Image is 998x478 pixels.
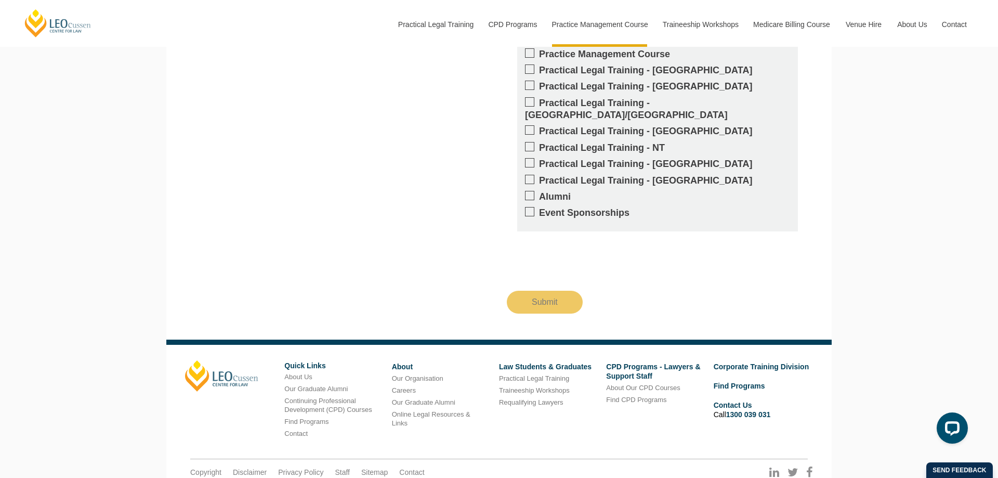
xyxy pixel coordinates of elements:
label: Practical Legal Training - NT [525,142,790,154]
a: CPD Programs - Lawyers & Support Staff [606,363,700,380]
a: Practical Legal Training [499,374,569,382]
a: Requalifying Lawyers [499,398,563,406]
li: Call [714,399,813,421]
a: Careers [392,386,416,394]
a: About [392,363,413,371]
a: Practice Management Course [544,2,655,47]
a: Find Programs [284,418,329,425]
label: Practical Legal Training - [GEOGRAPHIC_DATA] [525,175,790,187]
label: Event Sponsorships [525,207,790,219]
a: 1300 039 031 [726,410,771,419]
iframe: LiveChat chat widget [928,408,972,452]
iframe: reCAPTCHA [507,240,665,280]
h6: Quick Links [284,362,384,370]
a: Venue Hire [838,2,889,47]
a: About Us [889,2,934,47]
a: About Us [284,373,312,381]
label: Practical Legal Training - [GEOGRAPHIC_DATA] [525,64,790,76]
a: Contact [934,2,975,47]
a: Law Students & Graduates [499,363,592,371]
a: Disclaimer [233,468,267,477]
label: Practical Legal Training - [GEOGRAPHIC_DATA] [525,125,790,137]
label: Practical Legal Training - [GEOGRAPHIC_DATA] [525,158,790,170]
a: [PERSON_NAME] Centre for Law [23,8,93,38]
a: Our Graduate Alumni [284,385,348,393]
a: Medicare Billing Course [745,2,838,47]
a: Traineeship Workshops [499,386,570,394]
a: Online Legal Resources & Links [392,410,470,427]
label: Practical Legal Training - [GEOGRAPHIC_DATA] [525,81,790,93]
a: Contact [284,430,308,437]
a: About Our CPD Courses [606,384,680,392]
a: Copyright [190,468,221,477]
a: Find Programs [714,382,765,390]
a: Staff [335,468,350,477]
a: Continuing Professional Development (CPD) Courses [284,397,372,414]
a: Sitemap [361,468,388,477]
label: Practice Management Course [525,48,790,60]
a: Find CPD Programs [606,396,666,404]
a: Our Graduate Alumni [392,398,455,406]
label: Practical Legal Training - [GEOGRAPHIC_DATA]/[GEOGRAPHIC_DATA] [525,97,790,122]
a: Practical Legal Training [390,2,481,47]
a: Privacy Policy [278,468,323,477]
a: CPD Programs [480,2,544,47]
input: Submit [507,291,583,314]
a: Contact Us [714,401,752,409]
a: Our Organisation [392,374,443,382]
a: Corporate Training Division [714,363,809,371]
label: Alumni [525,191,790,203]
a: [PERSON_NAME] [185,360,258,392]
a: Traineeship Workshops [655,2,745,47]
a: Contact [399,468,424,477]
